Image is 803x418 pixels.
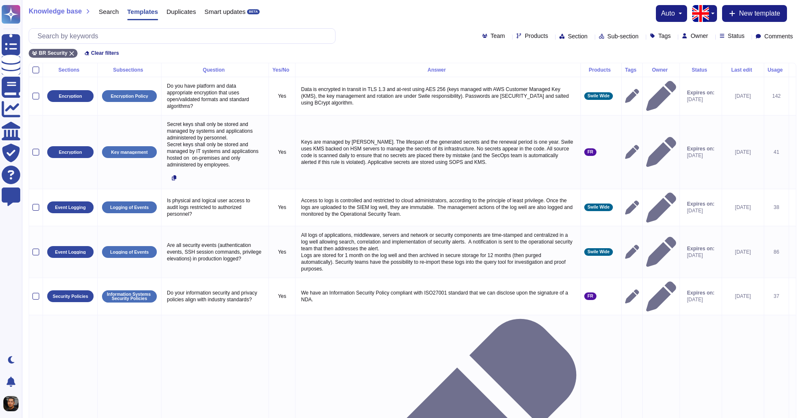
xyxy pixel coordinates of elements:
p: Keys are managed by [PERSON_NAME]. The lifespan of the generated secrets and the renewal period i... [299,137,577,168]
p: Encryption [59,150,82,155]
span: Duplicates [167,8,196,15]
div: Status [683,67,718,72]
p: Yes [272,293,292,300]
div: 41 [768,149,785,155]
p: Access to logs is controlled and restricted to cloud administrators, according to the principle o... [299,195,577,220]
span: Expires on: [687,89,714,96]
p: Event Logging [55,250,86,255]
span: Products [525,33,548,39]
button: user [2,394,24,413]
span: Owner [690,33,708,39]
span: Status [728,33,745,39]
span: Expires on: [687,201,714,207]
p: Security Policies [53,294,88,299]
p: Secret keys shall only be stored and managed by systems and applications administered by personne... [165,119,265,170]
p: Event Logging [55,205,86,210]
div: Yes/No [272,67,292,72]
span: Templates [127,8,158,15]
div: [DATE] [725,249,760,255]
button: New template [722,5,787,22]
div: Sections [46,67,94,72]
span: Team [491,33,505,39]
p: Encryption [59,94,82,99]
p: Information Systems Security Policies [105,292,154,301]
p: Do your information security and privacy policies align with industry standards? [165,287,265,305]
span: FR [588,150,593,154]
span: [DATE] [687,252,714,259]
span: Search [99,8,119,15]
p: Are all security events (authentication events, SSH session commands, privilege elevations) in pr... [165,240,265,264]
div: Products [584,67,618,72]
div: [DATE] [725,149,760,155]
span: [DATE] [687,96,714,103]
div: Question [165,67,265,72]
span: Swile Wide [588,250,610,254]
p: Yes [272,93,292,99]
div: Subsections [101,67,158,72]
div: 86 [768,249,785,255]
div: 37 [768,293,785,300]
span: Clear filters [91,51,119,56]
div: Answer [299,67,577,72]
div: 142 [768,93,785,99]
div: [DATE] [725,293,760,300]
span: Comments [764,33,793,39]
p: Encryption Policy [111,94,148,99]
span: Expires on: [687,289,714,296]
span: BR Security [39,51,67,56]
p: Key management [111,150,148,155]
input: Search by keywords [33,29,335,43]
p: Yes [272,149,292,155]
div: Tags [625,67,639,72]
div: [DATE] [725,204,760,211]
div: Usage [768,67,785,72]
span: Sub-section [607,33,639,39]
span: Swile Wide [588,94,610,98]
p: Logging of Events [110,250,149,255]
div: BETA [247,9,259,14]
span: auto [661,10,675,17]
span: [DATE] [687,296,714,303]
img: user [3,396,19,411]
p: We have an Information Security Policy compliant with ISO27001 standard that we can disclose upon... [299,287,577,305]
p: Is physical and logical user access to audit logs restricted to authorized personnel? [165,195,265,220]
div: 38 [768,204,785,211]
span: Swile Wide [588,205,610,209]
span: Tags [658,33,671,39]
img: en [692,5,709,22]
p: Do you have platform and data appropriate encryption that uses open/validated formats and standar... [165,80,265,112]
span: Expires on: [687,245,714,252]
p: Data is encrypted in transit in TLS 1.3 and at-rest using AES 256 (keys managed with AWS Customer... [299,84,577,108]
span: FR [588,294,593,298]
button: auto [661,10,682,17]
p: Yes [272,249,292,255]
span: Knowledge base [29,8,82,15]
div: [DATE] [725,93,760,99]
div: Owner [646,67,676,72]
span: Expires on: [687,145,714,152]
span: Smart updates [204,8,246,15]
p: All logs of applications, middleware, servers and network or security components are time-stamped... [299,230,577,274]
span: New template [739,10,780,17]
span: Section [568,33,588,39]
span: [DATE] [687,207,714,214]
div: Last edit [725,67,760,72]
p: Logging of Events [110,205,149,210]
p: Yes [272,204,292,211]
span: [DATE] [687,152,714,159]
